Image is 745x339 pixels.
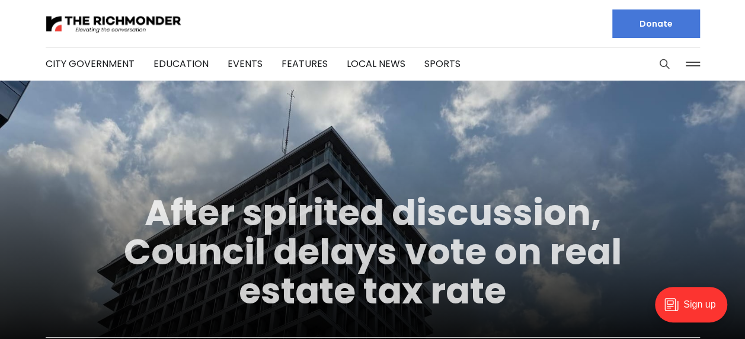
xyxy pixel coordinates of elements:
a: After spirited discussion, Council delays vote on real estate tax rate [124,188,622,316]
iframe: portal-trigger [645,281,745,339]
a: Sports [424,57,461,71]
a: Donate [612,9,700,38]
a: Events [228,57,263,71]
a: Education [154,57,209,71]
button: Search this site [656,55,673,73]
a: Features [282,57,328,71]
a: Local News [347,57,405,71]
img: The Richmonder [46,14,182,34]
a: City Government [46,57,135,71]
